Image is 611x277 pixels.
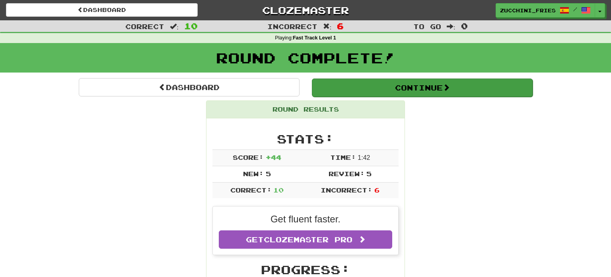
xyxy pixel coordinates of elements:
h2: Progress: [212,263,399,276]
div: Round Results [206,101,405,118]
a: GetClozemaster Pro [219,230,392,249]
span: Incorrect [267,22,317,30]
span: Time: [330,153,356,161]
span: : [323,23,332,30]
span: Correct [125,22,164,30]
span: : [447,23,455,30]
span: 10 [184,21,198,31]
span: 5 [266,170,271,177]
span: Zucchini_Fries [500,7,556,14]
a: Zucchini_Fries / [496,3,595,18]
span: / [573,6,577,12]
span: + 44 [266,153,281,161]
span: 1 : 42 [358,154,370,161]
p: Get fluent faster. [219,212,392,226]
h1: Round Complete! [3,50,608,66]
span: 0 [461,21,468,31]
span: 5 [366,170,372,177]
span: Clozemaster Pro [264,235,352,244]
span: 10 [273,186,284,194]
span: 6 [374,186,379,194]
span: : [170,23,179,30]
a: Dashboard [6,3,198,17]
span: Review: [329,170,365,177]
span: 6 [337,21,344,31]
span: Incorrect: [321,186,372,194]
h2: Stats: [212,132,399,145]
span: Score: [233,153,264,161]
span: New: [243,170,264,177]
button: Continue [312,79,533,97]
strong: Fast Track Level 1 [293,35,336,41]
a: Dashboard [79,78,300,96]
span: Correct: [230,186,272,194]
a: Clozemaster [210,3,401,17]
span: To go [413,22,441,30]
